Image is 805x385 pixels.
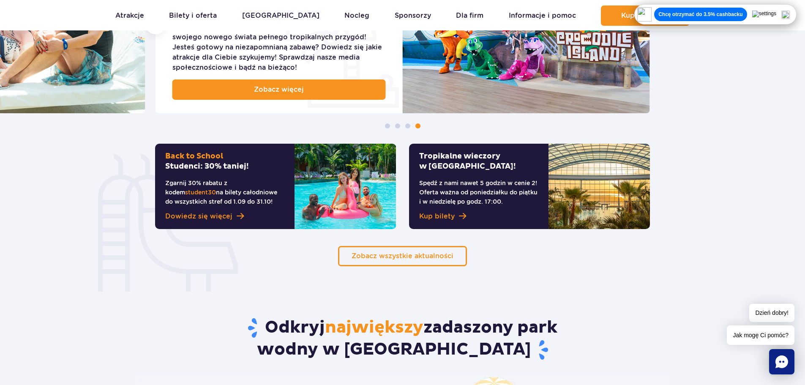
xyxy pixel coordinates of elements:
img: zjeżdżalnia [98,154,238,292]
span: Jak mogę Ci pomóc? [727,325,794,345]
span: Kup teraz [621,12,655,19]
span: Back to School [165,151,223,161]
span: Zobacz więcej [254,85,304,95]
a: [GEOGRAPHIC_DATA] [242,5,319,26]
span: Dzień dobry! [749,304,794,322]
img: Back to SchoolStudenci: 30% taniej! [295,144,396,229]
a: Bilety i oferta [169,5,217,26]
a: Dla firm [456,5,483,26]
p: Zgarnij 30% rabatu z kodem na bilety całodniowe do wszystkich stref od 1.09 do 31.10! [165,178,284,206]
a: Atrakcje [115,5,144,26]
span: Dowiedz się więcej [165,211,232,221]
a: Dowiedz się więcej [165,211,284,221]
div: Chat [769,349,794,374]
a: Informacje i pomoc [509,5,576,26]
span: największy [325,317,423,338]
a: Sponsorzy [395,5,431,26]
a: Zobacz wszystkie aktualności [338,246,467,266]
img: Tropikalne wieczory w&nbsp;Suntago! [548,144,650,229]
h2: Tropikalne wieczory w [GEOGRAPHIC_DATA]! [419,151,538,172]
button: Kup teraz [601,5,690,26]
p: Spędź z nami nawet 5 godzin w cenie 2! Oferta ważna od poniedziałku do piątku i w niedzielę po go... [419,178,538,206]
a: Nocleg [344,5,369,26]
a: Zobacz więcej [172,79,386,100]
span: Kup bilety [419,211,455,221]
a: Kup bilety [419,211,538,221]
div: [PERSON_NAME] i [PERSON_NAME] zapraszają do odkrycia swojego nowego świata pełnego tropikalnych p... [172,22,386,73]
span: student30 [185,189,216,196]
h2: Studenci: 30% taniej! [165,151,284,172]
h2: Odkryj zadaszony park wodny w [GEOGRAPHIC_DATA] [133,317,672,361]
span: Zobacz wszystkie aktualności [352,252,453,260]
